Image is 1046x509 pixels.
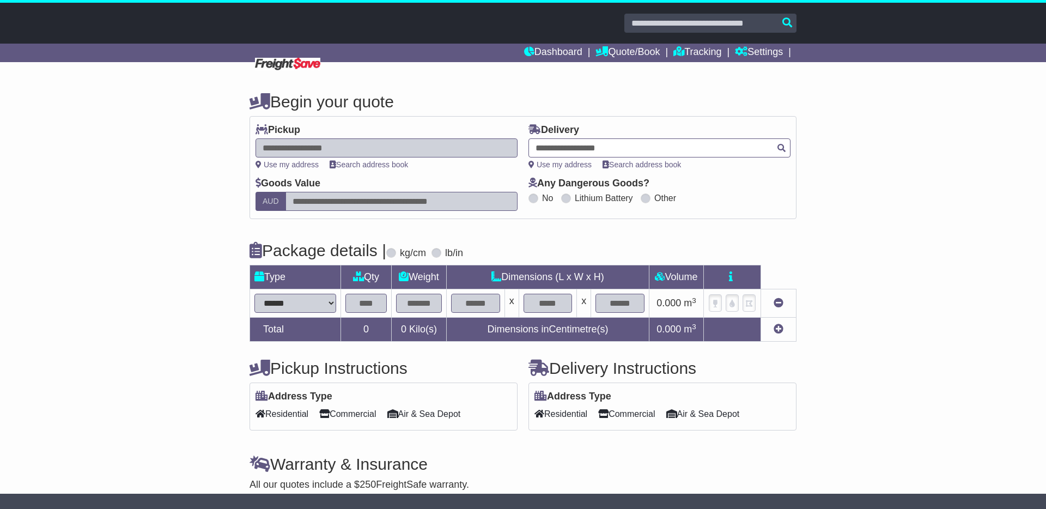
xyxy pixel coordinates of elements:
label: No [542,193,553,203]
td: Dimensions (L x W x H) [446,265,649,289]
h4: Package details | [250,241,386,259]
label: Any Dangerous Goods? [528,178,649,190]
div: Keywords by Traffic [122,70,180,77]
span: m [684,324,696,335]
a: Remove this item [774,298,783,308]
td: Type [250,265,341,289]
img: tab_domain_overview_orange.svg [32,69,40,77]
td: x [504,289,519,318]
td: x [577,289,591,318]
span: 0.000 [656,324,681,335]
label: Goods Value [256,178,320,190]
span: Residential [256,405,308,422]
div: v 4.0.25 [31,17,53,26]
label: Other [654,193,676,203]
a: Dashboard [524,44,582,62]
label: Address Type [534,391,611,403]
span: Commercial [598,405,655,422]
a: Use my address [528,160,592,169]
td: Weight [392,265,447,289]
td: Dimensions in Centimetre(s) [446,318,649,342]
span: Commercial [319,405,376,422]
span: m [684,298,696,308]
span: Residential [534,405,587,422]
span: 250 [360,479,376,490]
typeahead: Please provide city [528,138,790,157]
td: Qty [341,265,392,289]
div: Domain Overview [44,70,98,77]
label: Pickup [256,124,300,136]
label: Address Type [256,391,332,403]
img: Freight Save [255,58,320,70]
td: 0 [341,318,392,342]
span: 0.000 [656,298,681,308]
label: Lithium Battery [575,193,633,203]
span: 0 [401,324,406,335]
div: All our quotes include a $ FreightSafe warranty. [250,479,796,491]
a: Settings [735,44,783,62]
td: Kilo(s) [392,318,447,342]
img: logo_orange.svg [17,17,26,26]
h4: Begin your quote [250,93,796,111]
h4: Pickup Instructions [250,359,518,377]
sup: 3 [692,296,696,305]
div: Domain: [DOMAIN_NAME] [28,28,120,37]
a: Search address book [603,160,681,169]
a: Tracking [673,44,721,62]
h4: Delivery Instructions [528,359,796,377]
a: Search address book [330,160,408,169]
a: Add new item [774,324,783,335]
td: Volume [649,265,703,289]
span: Air & Sea Depot [666,405,740,422]
label: kg/cm [400,247,426,259]
label: Delivery [528,124,579,136]
h4: Warranty & Insurance [250,455,796,473]
td: Total [250,318,341,342]
img: website_grey.svg [17,28,26,37]
img: tab_keywords_by_traffic_grey.svg [110,69,119,77]
a: Use my address [256,160,319,169]
sup: 3 [692,323,696,331]
label: AUD [256,192,286,211]
span: Air & Sea Depot [387,405,461,422]
a: Quote/Book [595,44,660,62]
label: lb/in [445,247,463,259]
